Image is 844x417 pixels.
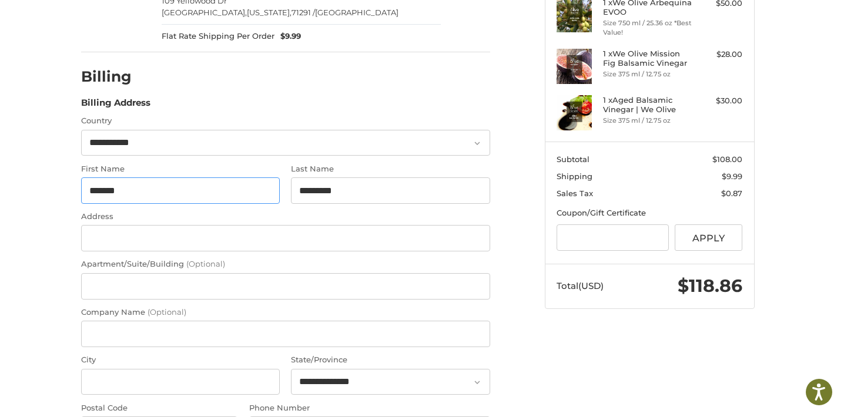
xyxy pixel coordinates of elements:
small: (Optional) [186,259,225,268]
span: 71291 / [292,8,315,17]
label: First Name [81,163,280,175]
span: [US_STATE], [247,8,292,17]
li: Size 375 ml / 12.75 oz [603,69,693,79]
div: Coupon/Gift Certificate [557,207,742,219]
iframe: Google Customer Reviews [747,385,844,417]
span: [GEOGRAPHIC_DATA], [162,8,247,17]
div: $28.00 [696,49,742,60]
h4: 1 x Aged Balsamic Vinegar | We Olive [603,95,693,115]
label: Address [81,211,490,223]
span: Flat Rate Shipping Per Order [162,31,274,42]
small: (Optional) [148,307,186,317]
label: Apartment/Suite/Building [81,258,490,270]
span: [GEOGRAPHIC_DATA] [315,8,398,17]
label: Last Name [291,163,490,175]
h2: Billing [81,68,150,86]
span: $108.00 [712,154,742,164]
label: State/Province [291,354,490,366]
label: Postal Code [81,402,238,414]
label: Country [81,115,490,127]
li: Size 375 ml / 12.75 oz [603,116,693,126]
label: City [81,354,280,366]
span: $9.99 [722,171,742,181]
span: $9.99 [274,31,301,42]
span: Shipping [557,171,592,181]
span: Sales Tax [557,189,593,198]
span: $118.86 [678,275,742,297]
span: Total (USD) [557,280,604,291]
button: Apply [675,224,743,251]
label: Company Name [81,307,490,318]
span: Subtotal [557,154,590,164]
label: Phone Number [249,402,490,414]
div: $30.00 [696,95,742,107]
button: Open LiveChat chat widget [135,15,149,29]
input: Gift Certificate or Coupon Code [557,224,669,251]
legend: Billing Address [81,96,150,115]
p: We're away right now. Please check back later! [16,18,133,27]
li: Size 750 ml / 25.36 oz *Best Value! [603,18,693,38]
span: $0.87 [721,189,742,198]
h4: 1 x We Olive Mission Fig Balsamic Vinegar [603,49,693,68]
